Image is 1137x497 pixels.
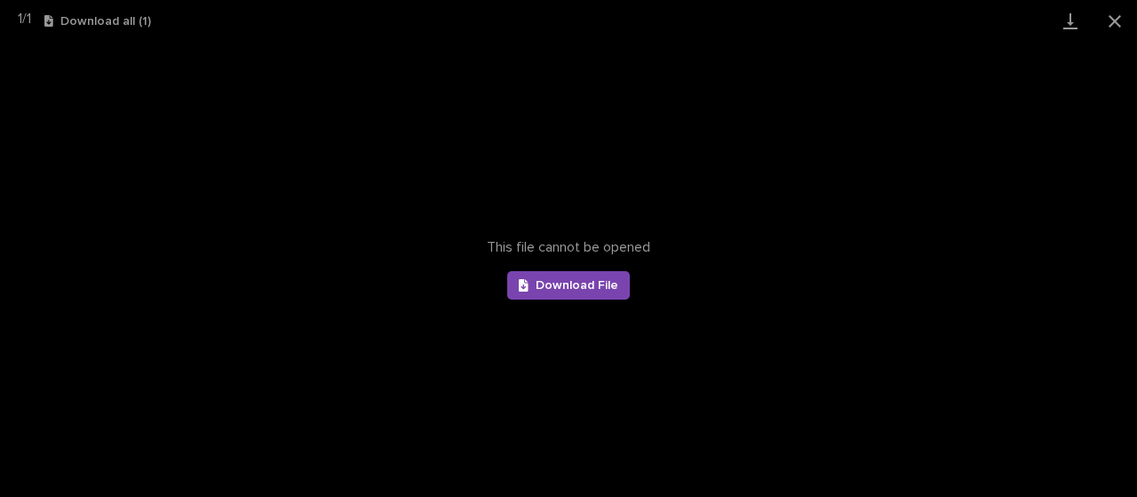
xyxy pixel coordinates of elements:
span: 1 [18,12,22,26]
button: Download all (1) [44,15,151,28]
span: 1 [27,12,31,26]
a: Download File [507,271,630,300]
span: Download File [536,279,618,292]
span: This file cannot be opened [487,239,650,256]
